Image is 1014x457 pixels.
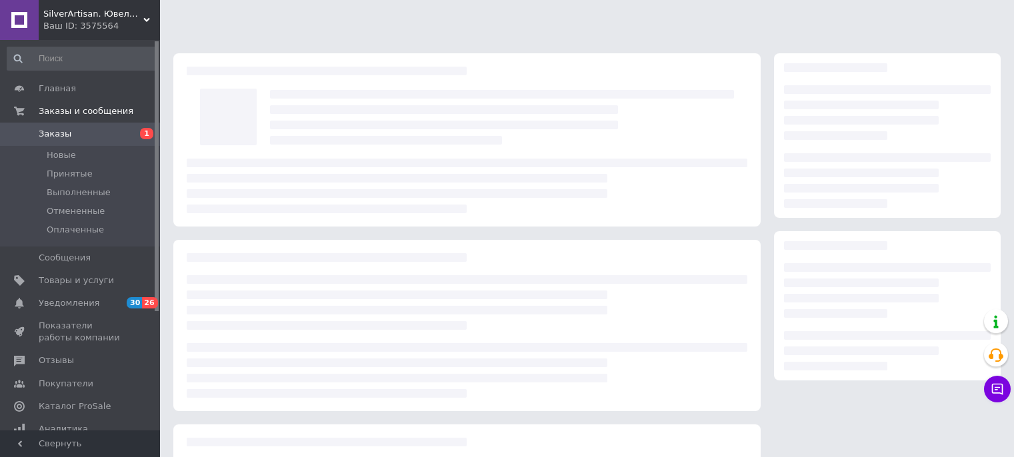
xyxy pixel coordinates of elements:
button: Чат с покупателем [984,376,1011,402]
span: 30 [127,297,142,308]
span: Главная [39,83,76,95]
span: Новые [47,149,76,161]
span: Принятые [47,168,93,180]
span: Сообщения [39,252,91,264]
span: Отзывы [39,354,74,366]
span: Товары и услуги [39,274,114,286]
span: Каталог ProSale [39,400,111,412]
span: Покупатели [39,378,93,390]
span: 26 [142,297,157,308]
span: Выполненные [47,187,111,199]
span: Заказы [39,128,71,140]
span: 1 [140,128,153,139]
span: Уведомления [39,297,99,309]
span: SilverArtisan. Ювелирные украшения. [43,8,143,20]
span: Оплаченные [47,224,104,236]
span: Аналитика [39,423,88,435]
input: Поиск [7,47,157,71]
span: Отмененные [47,205,105,217]
span: Заказы и сообщения [39,105,133,117]
span: Показатели работы компании [39,320,123,344]
div: Ваш ID: 3575564 [43,20,160,32]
